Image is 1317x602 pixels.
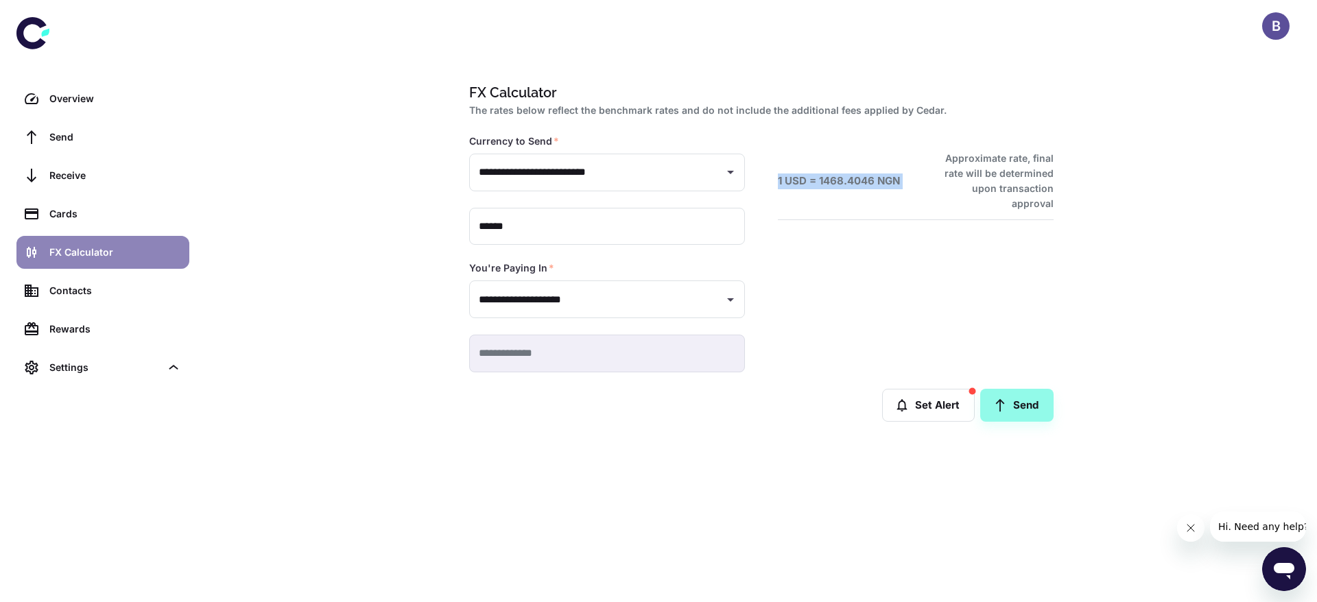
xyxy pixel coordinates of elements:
iframe: Message from company [1210,511,1306,542]
button: Open [721,162,740,182]
a: Receive [16,159,189,192]
div: Settings [16,351,189,384]
a: Send [980,389,1054,422]
a: Contacts [16,274,189,307]
h6: Approximate rate, final rate will be determined upon transaction approval [929,151,1054,211]
iframe: Button to launch messaging window [1262,547,1306,591]
button: Open [721,290,740,309]
a: Rewards [16,313,189,346]
div: Settings [49,360,161,375]
div: Contacts [49,283,181,298]
a: Send [16,121,189,154]
div: FX Calculator [49,245,181,260]
div: Send [49,130,181,145]
button: Set Alert [882,389,975,422]
label: Currency to Send [469,134,559,148]
button: B [1262,12,1290,40]
a: FX Calculator [16,236,189,269]
iframe: Close message [1177,514,1205,542]
a: Overview [16,82,189,115]
div: Rewards [49,322,181,337]
h1: FX Calculator [469,82,1048,103]
h6: 1 USD = 1468.4046 NGN [778,173,900,189]
div: Cards [49,206,181,221]
span: Hi. Need any help? [8,10,99,21]
div: Receive [49,168,181,183]
label: You're Paying In [469,261,554,275]
div: Overview [49,91,181,106]
a: Cards [16,197,189,230]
